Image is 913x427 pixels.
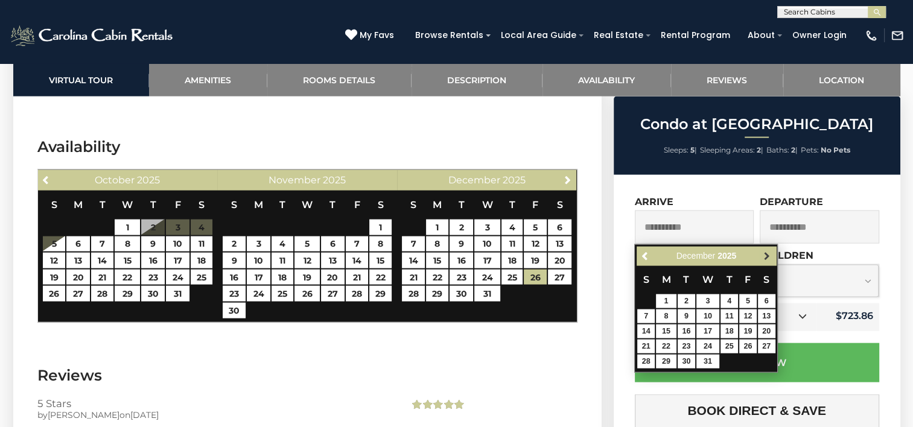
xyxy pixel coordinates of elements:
[48,410,119,420] span: [PERSON_NAME]
[346,236,368,252] a: 7
[560,172,575,187] a: Next
[410,199,416,210] span: Sunday
[495,26,582,45] a: Local Area Guide
[43,286,65,302] a: 26
[700,145,755,154] span: Sleeping Areas:
[426,286,448,302] a: 29
[661,274,670,285] span: Monday
[247,236,270,252] a: 3
[678,309,695,323] a: 9
[74,199,83,210] span: Monday
[758,294,775,308] a: 6
[175,199,181,210] span: Friday
[450,253,473,268] a: 16
[450,270,473,285] a: 23
[9,24,176,48] img: White-1-2.png
[37,136,577,157] h3: Availability
[247,286,270,302] a: 24
[637,309,655,323] a: 7
[702,274,713,285] span: Wednesday
[757,145,761,154] strong: 2
[821,145,850,154] strong: No Pets
[758,309,775,323] a: 13
[700,142,763,158] li: |
[450,286,473,302] a: 30
[643,274,649,285] span: Sunday
[656,324,676,338] a: 15
[433,199,442,210] span: Monday
[801,145,819,154] span: Pets:
[664,142,697,158] li: |
[786,26,853,45] a: Owner Login
[279,199,285,210] span: Tuesday
[302,199,313,210] span: Wednesday
[13,63,149,96] a: Virtual Tour
[758,340,775,353] a: 27
[115,236,140,252] a: 8
[360,29,394,42] span: My Favs
[617,116,897,132] h2: Condo at [GEOGRAPHIC_DATA]
[402,286,424,302] a: 28
[671,63,783,96] a: Reviews
[638,248,653,264] a: Previous
[247,253,270,268] a: 10
[66,236,90,252] a: 6
[321,270,345,285] a: 20
[37,409,392,421] div: by on
[474,270,500,285] a: 24
[739,294,757,308] a: 5
[588,26,649,45] a: Real Estate
[402,253,424,268] a: 14
[223,270,246,285] a: 16
[563,175,573,185] span: Next
[865,29,878,42] img: phone-regular-white.png
[721,309,738,323] a: 11
[524,220,546,235] a: 5
[664,145,689,154] span: Sleeps:
[91,286,113,302] a: 28
[760,196,823,207] label: Departure
[409,26,489,45] a: Browse Rentals
[166,253,189,268] a: 17
[426,236,448,252] a: 8
[739,309,757,323] a: 12
[272,270,293,285] a: 18
[247,270,270,285] a: 17
[556,199,562,210] span: Saturday
[760,250,813,261] label: Children
[635,196,673,207] label: Arrive
[91,253,113,268] a: 14
[39,172,54,187] a: Previous
[191,253,212,268] a: 18
[402,236,424,252] a: 7
[43,236,65,252] a: 5
[759,248,774,264] a: Next
[524,270,546,285] a: 26
[141,253,165,268] a: 16
[37,365,577,386] h3: Reviews
[474,286,500,302] a: 31
[43,253,65,268] a: 12
[696,294,719,308] a: 3
[369,220,392,235] a: 1
[369,270,392,285] a: 22
[717,251,736,261] span: 2025
[644,403,870,418] h3: BOOK DIRECT & SAVE
[137,174,160,186] span: 2025
[346,270,368,285] a: 21
[696,355,719,368] a: 31
[321,286,345,302] a: 27
[378,199,384,210] span: Saturday
[474,236,500,252] a: 10
[426,220,448,235] a: 1
[891,29,904,42] img: mail-regular-white.png
[678,355,695,368] a: 30
[272,236,293,252] a: 4
[426,253,448,268] a: 15
[532,199,538,210] span: Friday
[766,142,798,158] li: |
[231,199,237,210] span: Sunday
[100,199,106,210] span: Tuesday
[346,286,368,302] a: 28
[683,274,689,285] span: Tuesday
